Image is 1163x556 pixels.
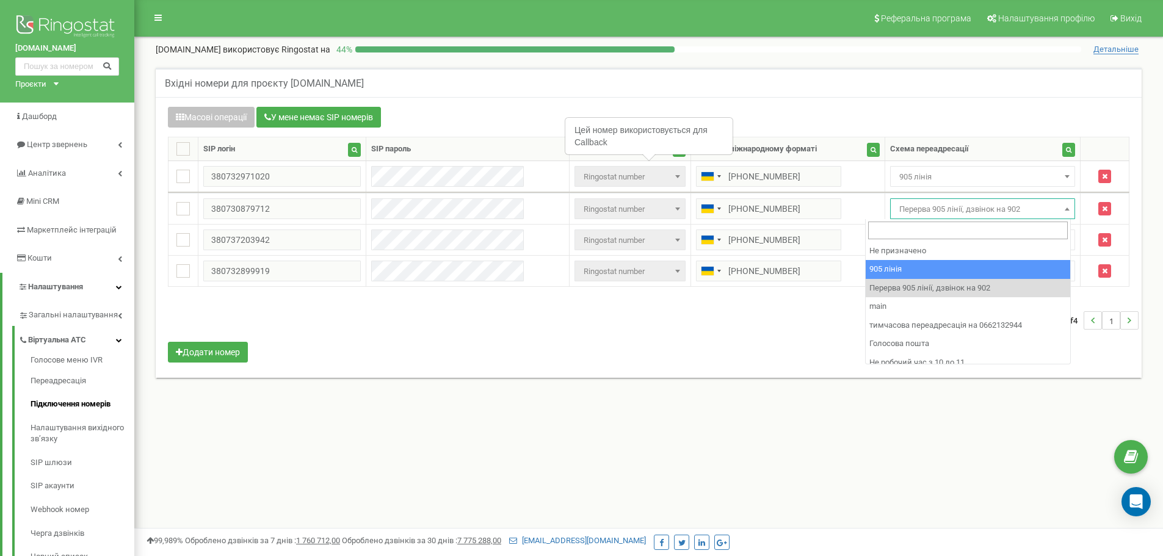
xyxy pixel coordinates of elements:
[866,242,1070,261] li: Не призначено
[697,167,725,186] div: Telephone country code
[27,225,117,234] span: Маркетплейс інтеграцій
[866,260,1070,279] li: 905 лінія
[15,79,46,90] div: Проєкти
[185,536,340,545] span: Оброблено дзвінків за 7 днів :
[156,43,330,56] p: [DOMAIN_NAME]
[28,168,66,178] span: Аналiтика
[31,392,134,416] a: Підключення номерів
[28,282,83,291] span: Налаштування
[18,326,134,351] a: Віртуальна АТС
[27,253,52,262] span: Кошти
[366,137,570,161] th: SIP пароль
[579,201,681,218] span: Ringostat number
[574,229,685,250] span: Ringostat number
[566,118,732,154] div: Цей номер використовується для Callback
[881,13,971,23] span: Реферальна програма
[579,168,681,186] span: Ringostat number
[31,522,134,546] a: Черга дзвінків
[330,43,355,56] p: 44 %
[147,536,183,545] span: 99,989%
[15,57,119,76] input: Пошук за номером
[256,107,381,128] button: У мене немає SIP номерів
[574,166,685,187] span: Ringostat number
[697,230,725,250] div: Telephone country code
[696,143,817,155] div: Номер у міжнародному форматі
[574,261,685,281] span: Ringostat number
[29,309,118,321] span: Загальні налаштування
[203,143,235,155] div: SIP логін
[697,199,725,218] div: Telephone country code
[165,78,364,89] h5: Вхідні номери для проєкту [DOMAIN_NAME]
[1102,311,1120,330] li: 1
[1055,299,1139,342] nav: ...
[894,168,1071,186] span: 905 лінія
[697,261,725,281] div: Telephone country code
[26,197,59,206] span: Mini CRM
[696,166,841,187] input: 050 123 4567
[866,297,1070,316] li: main
[1121,487,1151,516] div: Open Intercom Messenger
[509,536,646,545] a: [EMAIL_ADDRESS][DOMAIN_NAME]
[18,301,134,326] a: Загальні налаштування
[866,353,1070,372] li: Не робочий час з 10 до 11
[22,112,57,121] span: Дашборд
[27,140,87,149] span: Центр звернень
[579,232,681,249] span: Ringostat number
[31,355,134,369] a: Голосове меню IVR
[168,342,248,363] button: Додати номер
[890,143,969,155] div: Схема переадресації
[31,498,134,522] a: Webhook номер
[2,273,134,301] a: Налаштування
[15,43,119,54] a: [DOMAIN_NAME]
[866,316,1070,335] li: тимчасова переадресація на 0662132944
[890,166,1076,187] span: 905 лінія
[31,369,134,393] a: Переадресація
[890,198,1076,219] span: Перерва 905 лінії, дзвінок на 902
[866,279,1070,298] li: Перерва 905 лінії, дзвінок на 902
[696,229,841,250] input: 050 123 4567
[457,536,501,545] u: 7 775 288,00
[31,474,134,498] a: SIP акаунти
[342,536,501,545] span: Оброблено дзвінків за 30 днів :
[998,13,1095,23] span: Налаштування профілю
[579,263,681,280] span: Ringostat number
[1120,13,1142,23] span: Вихід
[28,334,86,346] span: Віртуальна АТС
[296,536,340,545] u: 1 760 712,00
[574,198,685,219] span: Ringostat number
[223,45,330,54] span: використовує Ringostat на
[31,451,134,475] a: SIP шлюзи
[894,201,1071,218] span: Перерва 905 лінії, дзвінок на 902
[866,334,1070,353] li: Голосова пошта
[15,12,119,43] img: Ringostat logo
[31,416,134,451] a: Налаштування вихідного зв’язку
[696,198,841,219] input: 050 123 4567
[1093,45,1139,54] span: Детальніше
[696,261,841,281] input: 050 123 4567
[168,107,255,128] button: Масові операції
